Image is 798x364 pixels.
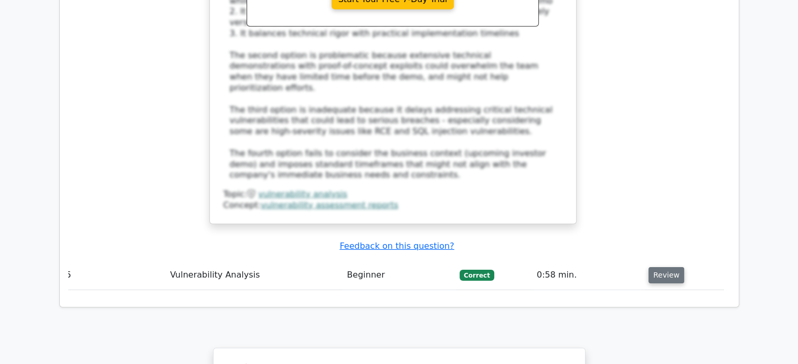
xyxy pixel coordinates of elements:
td: 0:58 min. [533,260,644,290]
div: Concept: [224,200,562,211]
td: 5 [62,260,166,290]
div: Topic: [224,189,562,200]
td: Vulnerability Analysis [166,260,343,290]
button: Review [648,267,684,283]
span: Correct [460,270,494,280]
td: Beginner [343,260,455,290]
a: vulnerability assessment reports [261,200,398,210]
a: Feedback on this question? [339,241,454,251]
a: vulnerability analysis [258,189,347,199]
